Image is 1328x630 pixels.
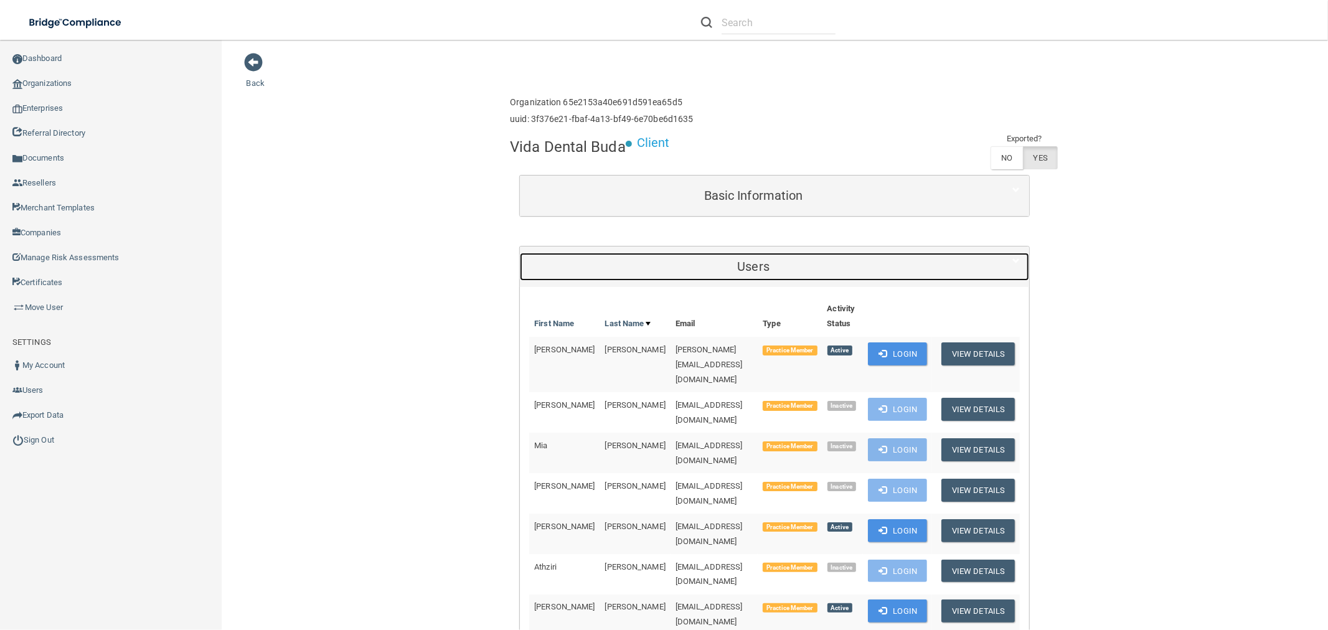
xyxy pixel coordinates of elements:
h5: Basic Information [529,189,977,202]
span: Athziri [534,562,557,571]
span: Practice Member [763,603,817,613]
img: bridge_compliance_login_screen.278c3ca4.svg [19,10,133,35]
th: Email [671,296,758,337]
a: Basic Information [529,182,1020,210]
button: Login [868,398,927,421]
th: Activity Status [822,296,864,337]
span: [EMAIL_ADDRESS][DOMAIN_NAME] [676,522,743,546]
img: organization-icon.f8decf85.png [12,79,22,89]
span: Practice Member [763,401,817,411]
span: [EMAIL_ADDRESS][DOMAIN_NAME] [676,602,743,626]
img: ic_dashboard_dark.d01f4a41.png [12,54,22,64]
button: Login [868,560,927,583]
img: ic_reseller.de258add.png [12,178,22,188]
span: [PERSON_NAME] [605,522,666,531]
span: [EMAIL_ADDRESS][DOMAIN_NAME] [676,562,743,586]
span: Practice Member [763,522,817,532]
span: [PERSON_NAME] [605,562,666,571]
h5: Users [529,260,977,273]
span: Practice Member [763,563,817,573]
span: Active [827,522,852,532]
button: View Details [941,519,1015,542]
img: briefcase.64adab9b.png [12,301,25,314]
button: View Details [941,438,1015,461]
span: [PERSON_NAME] [605,441,666,450]
span: [PERSON_NAME] [605,481,666,491]
span: [PERSON_NAME] [534,602,595,611]
span: Inactive [827,441,857,451]
button: View Details [941,479,1015,502]
td: Exported? [991,131,1058,146]
a: Users [529,253,1020,281]
button: Login [868,479,927,502]
span: [PERSON_NAME] [534,345,595,354]
label: SETTINGS [12,335,51,350]
img: ic_user_dark.df1a06c3.png [12,360,22,370]
button: View Details [941,560,1015,583]
span: Inactive [827,563,857,573]
span: [PERSON_NAME] [605,345,666,354]
img: ic-search.3b580494.png [701,17,712,28]
img: icon-users.e205127d.png [12,385,22,395]
h6: uuid: 3f376e21-fbaf-4a13-bf49-6e70be6d1635 [510,115,693,124]
span: [PERSON_NAME] [605,400,666,410]
span: [EMAIL_ADDRESS][DOMAIN_NAME] [676,441,743,465]
button: Login [868,519,927,542]
span: Practice Member [763,482,817,492]
button: View Details [941,342,1015,365]
span: [PERSON_NAME] [605,602,666,611]
img: icon-documents.8dae5593.png [12,154,22,164]
span: [PERSON_NAME] [534,522,595,531]
span: Mia [534,441,547,450]
span: [EMAIL_ADDRESS][DOMAIN_NAME] [676,481,743,505]
label: NO [991,146,1022,169]
span: [PERSON_NAME] [534,400,595,410]
button: View Details [941,398,1015,421]
a: First Name [534,316,574,331]
input: Search [722,11,836,34]
span: Practice Member [763,441,817,451]
label: YES [1023,146,1058,169]
th: Type [758,296,822,337]
button: Login [868,599,927,623]
span: Inactive [827,401,857,411]
span: Active [827,603,852,613]
button: Login [868,438,927,461]
h4: Vida Dental Buda [510,139,626,155]
span: Active [827,346,852,355]
span: [PERSON_NAME][EMAIL_ADDRESS][DOMAIN_NAME] [676,345,743,384]
span: [PERSON_NAME] [534,481,595,491]
a: Back [247,63,265,88]
img: enterprise.0d942306.png [12,105,22,113]
img: ic_power_dark.7ecde6b1.png [12,435,24,446]
p: Client [637,131,670,154]
img: icon-export.b9366987.png [12,410,22,420]
button: Login [868,342,927,365]
span: Inactive [827,482,857,492]
h6: Organization 65e2153a40e691d591ea65d5 [510,98,693,107]
span: Practice Member [763,346,817,355]
a: Last Name [605,316,651,331]
button: View Details [941,599,1015,623]
span: [EMAIL_ADDRESS][DOMAIN_NAME] [676,400,743,425]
